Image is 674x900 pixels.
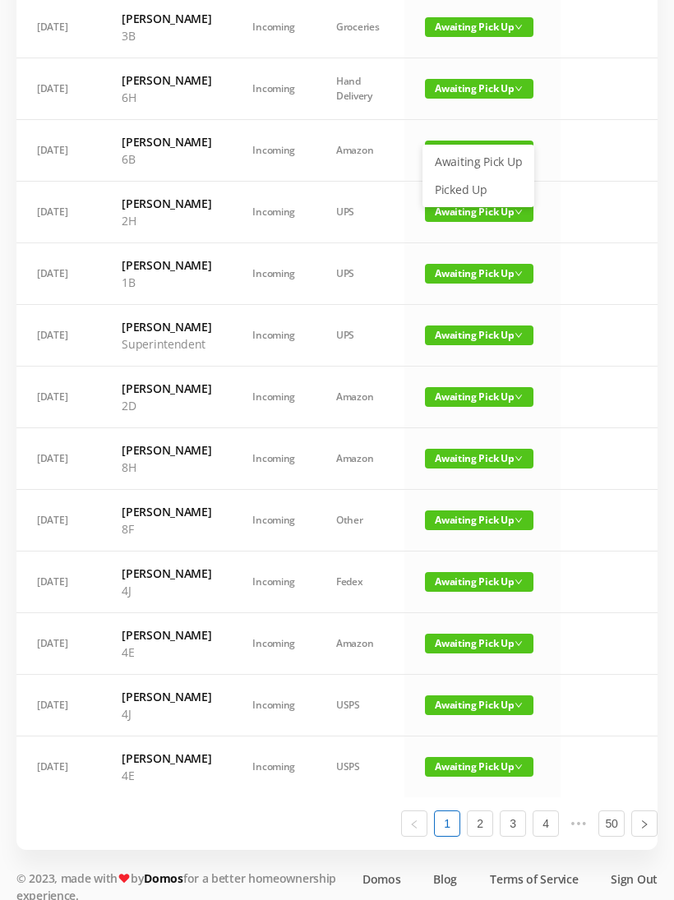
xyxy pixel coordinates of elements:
td: Incoming [232,367,316,428]
p: 2D [122,397,211,414]
td: UPS [316,182,404,243]
td: Incoming [232,305,316,367]
td: Amazon [316,613,404,675]
h6: [PERSON_NAME] [122,688,211,705]
td: [DATE] [16,367,101,428]
a: Terms of Service [490,870,578,888]
a: 2 [468,811,492,836]
span: Awaiting Pick Up [425,757,533,777]
p: 1B [122,274,211,291]
td: Incoming [232,675,316,736]
span: Awaiting Pick Up [425,264,533,284]
li: 50 [598,810,625,837]
td: [DATE] [16,490,101,552]
h6: [PERSON_NAME] [122,565,211,582]
td: [DATE] [16,182,101,243]
p: 6B [122,150,211,168]
td: Fedex [316,552,404,613]
td: [DATE] [16,120,101,182]
p: 6H [122,89,211,106]
td: Incoming [232,613,316,675]
i: icon: down [515,639,523,648]
h6: [PERSON_NAME] [122,10,211,27]
td: Other [316,490,404,552]
li: Previous Page [401,810,427,837]
td: [DATE] [16,552,101,613]
h6: [PERSON_NAME] [122,441,211,459]
i: icon: down [515,270,523,278]
td: Incoming [232,243,316,305]
a: 1 [435,811,459,836]
td: Hand Delivery [316,58,404,120]
td: Incoming [232,552,316,613]
span: Awaiting Pick Up [425,79,533,99]
a: Sign Out [611,870,658,888]
h6: [PERSON_NAME] [122,380,211,397]
li: 2 [467,810,493,837]
td: Incoming [232,490,316,552]
li: Next 5 Pages [566,810,592,837]
a: 4 [533,811,558,836]
i: icon: down [515,578,523,586]
h6: [PERSON_NAME] [122,72,211,89]
i: icon: down [515,763,523,771]
li: 3 [500,810,526,837]
h6: [PERSON_NAME] [122,626,211,644]
td: [DATE] [16,613,101,675]
a: 3 [501,811,525,836]
i: icon: down [515,208,523,216]
span: Awaiting Pick Up [425,387,533,407]
h6: [PERSON_NAME] [122,256,211,274]
i: icon: down [515,85,523,93]
a: Picked Up [425,177,532,203]
h6: [PERSON_NAME] [122,318,211,335]
td: Amazon [316,428,404,490]
h6: [PERSON_NAME] [122,503,211,520]
li: 1 [434,810,460,837]
a: Awaiting Pick Up [425,149,532,175]
i: icon: left [409,819,419,829]
p: 2H [122,212,211,229]
i: icon: right [639,819,649,829]
span: Awaiting Pick Up [425,325,533,345]
i: icon: down [515,516,523,524]
td: Incoming [232,736,316,797]
span: Awaiting Pick Up [425,572,533,592]
span: ••• [566,810,592,837]
li: Next Page [631,810,658,837]
td: Incoming [232,428,316,490]
td: Amazon [316,367,404,428]
p: 8H [122,459,211,476]
i: icon: down [515,701,523,709]
p: 4E [122,644,211,661]
td: UPS [316,243,404,305]
p: 4J [122,705,211,722]
h6: [PERSON_NAME] [122,133,211,150]
a: 50 [599,811,624,836]
p: 4J [122,582,211,599]
td: [DATE] [16,305,101,367]
span: Awaiting Pick Up [425,695,533,715]
span: Awaiting Pick Up [425,17,533,37]
a: Blog [433,870,457,888]
td: Incoming [232,182,316,243]
td: [DATE] [16,736,101,797]
td: Amazon [316,120,404,182]
td: UPS [316,305,404,367]
p: 3B [122,27,211,44]
td: [DATE] [16,428,101,490]
td: USPS [316,675,404,736]
i: icon: down [515,23,523,31]
td: Incoming [232,58,316,120]
span: Awaiting Pick Up [425,510,533,530]
p: 8F [122,520,211,538]
a: Domos [144,870,183,886]
li: 4 [533,810,559,837]
h6: [PERSON_NAME] [122,195,211,212]
h6: [PERSON_NAME] [122,750,211,767]
span: Awaiting Pick Up [425,634,533,653]
td: [DATE] [16,675,101,736]
td: [DATE] [16,243,101,305]
span: Awaiting Pick Up [425,449,533,468]
a: Domos [362,870,401,888]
